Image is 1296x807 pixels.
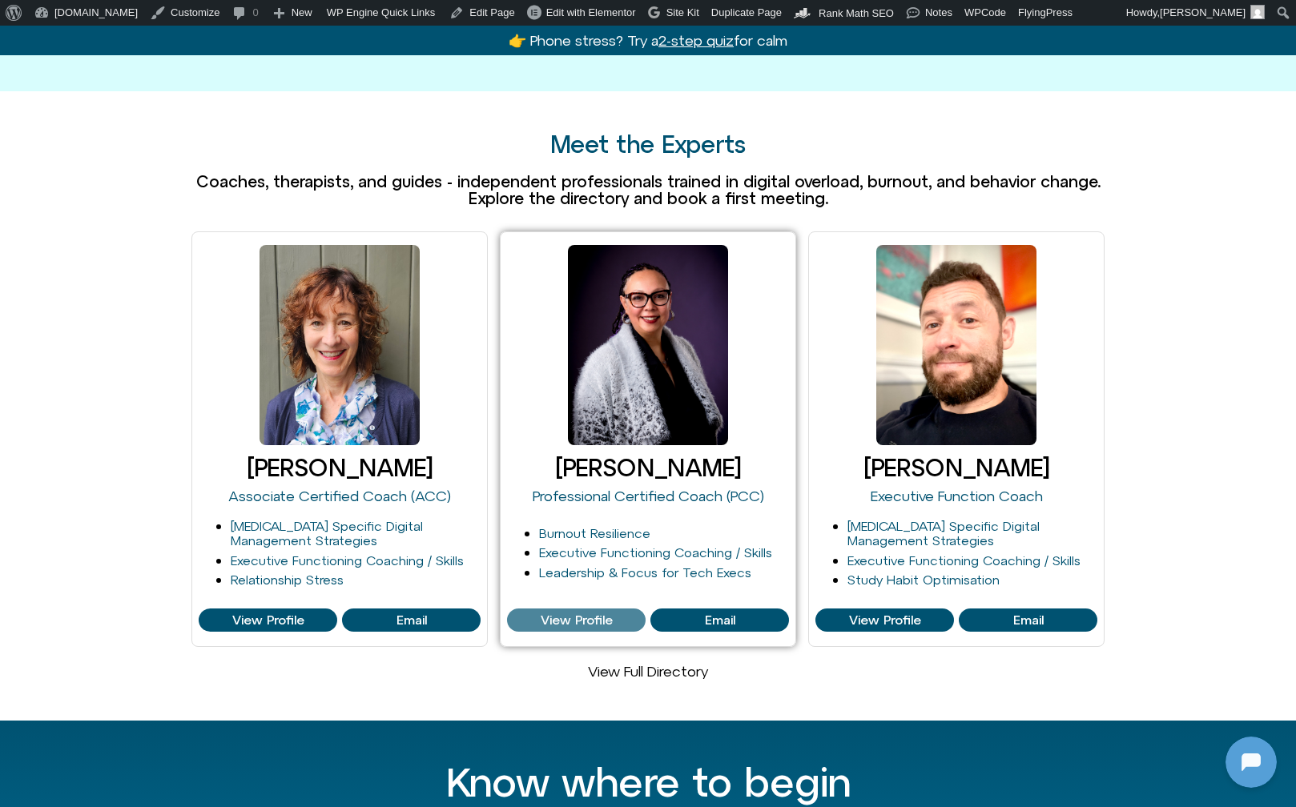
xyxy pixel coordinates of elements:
[847,519,1040,548] a: [MEDICAL_DATA] Specific Digital Management Strategies
[509,32,787,49] a: 👉 Phone stress? Try a2-step quizfor calm
[1013,613,1044,628] span: Email
[847,553,1081,568] a: Executive Functioning Coaching / Skills
[539,545,772,560] a: Executive Functioning Coaching / Skills
[819,7,894,19] span: Rank Math SEO
[231,553,464,568] a: Executive Functioning Coaching / Skills
[231,572,344,587] a: Relationship Stress
[396,613,427,628] span: Email
[546,6,636,18] span: Edit with Elementor
[847,572,1000,587] a: Study Habit Optimisation
[252,7,280,34] svg: Restart Conversation Button
[1160,6,1246,18] span: [PERSON_NAME]
[849,613,921,628] span: View Profile
[196,172,1101,207] span: Coaches, therapists, and guides - independent professionals trained in digital overload, burnout,...
[14,8,40,34] img: N5FCcHC.png
[650,608,789,632] a: View Profile of Faelyne Templer
[280,7,307,34] svg: Close Chatbot Button
[199,608,337,632] a: View Profile of Aileen Crowne
[47,10,246,31] h2: [DOMAIN_NAME]
[541,613,613,628] span: View Profile
[533,488,764,504] a: Professional Certified Coach (PCC)
[231,519,423,548] a: [MEDICAL_DATA] Specific Digital Management Strategies
[1226,737,1277,788] iframe: Botpress
[539,565,751,580] a: Leadership & Focus for Tech Execs
[4,4,316,38] button: Expand Header Button
[555,454,741,481] a: [PERSON_NAME]
[191,761,1105,805] h2: Know where to begin
[232,613,304,628] span: View Profile
[815,608,954,632] a: View Profile of Craig Selinger
[539,526,650,540] a: Burnout Resilience
[658,32,734,49] u: 2-step quiz
[342,608,481,632] a: View Profile of Aileen Crowne
[588,663,708,680] a: View Full Directory
[27,516,274,532] textarea: Message Input
[191,131,1105,158] h2: Meet the Experts
[228,488,451,504] a: Associate Certified Coach (ACC)
[959,608,1097,632] a: View Profile of Craig Selinger
[247,454,433,481] a: [PERSON_NAME]
[666,6,699,18] span: Site Kit
[507,608,646,632] a: View Profile of Faelyne Templer
[871,488,1043,504] a: Executive Function Coach
[863,454,1049,481] a: [PERSON_NAME]
[705,613,735,628] span: Email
